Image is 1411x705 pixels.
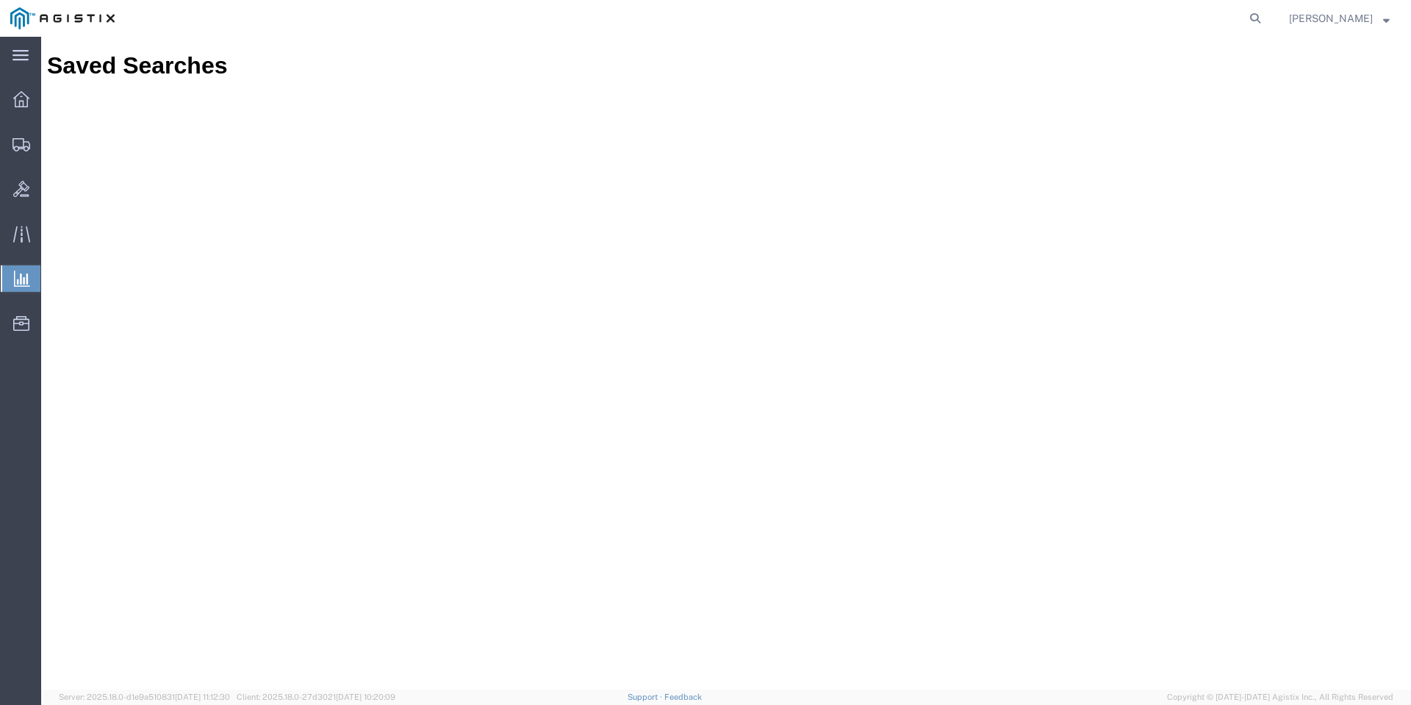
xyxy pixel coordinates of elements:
span: [DATE] 11:12:30 [175,693,230,701]
iframe: FS Legacy Container [41,37,1411,690]
a: Support [628,693,664,701]
span: Abbie Maggied [1289,10,1373,26]
span: Client: 2025.18.0-27d3021 [237,693,395,701]
span: [DATE] 10:20:09 [336,693,395,701]
button: [PERSON_NAME] [1288,10,1390,27]
img: logo [10,7,115,29]
span: Copyright © [DATE]-[DATE] Agistix Inc., All Rights Reserved [1167,691,1393,704]
a: Feedback [664,693,702,701]
span: Server: 2025.18.0-d1e9a510831 [59,693,230,701]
